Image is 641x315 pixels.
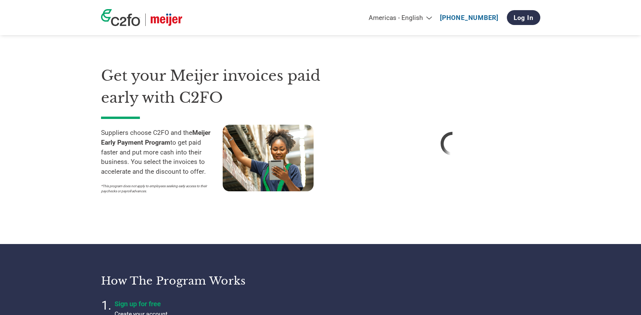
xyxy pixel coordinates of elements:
[440,14,498,22] a: [PHONE_NUMBER]
[101,274,312,288] h3: How the program works
[101,65,344,108] h1: Get your Meijer invoices paid early with C2FO
[151,14,182,26] img: Meijer
[223,125,314,191] img: supply chain worker
[101,128,223,177] p: Suppliers choose C2FO and the to get paid faster and put more cash into their business. You selec...
[507,10,540,25] a: Log In
[115,300,283,308] h4: Sign up for free
[101,184,216,194] p: *This program does not apply to employees seeking early access to their paychecks or payroll adva...
[101,129,211,146] strong: Meijer Early Payment Program
[101,9,140,26] img: c2fo logo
